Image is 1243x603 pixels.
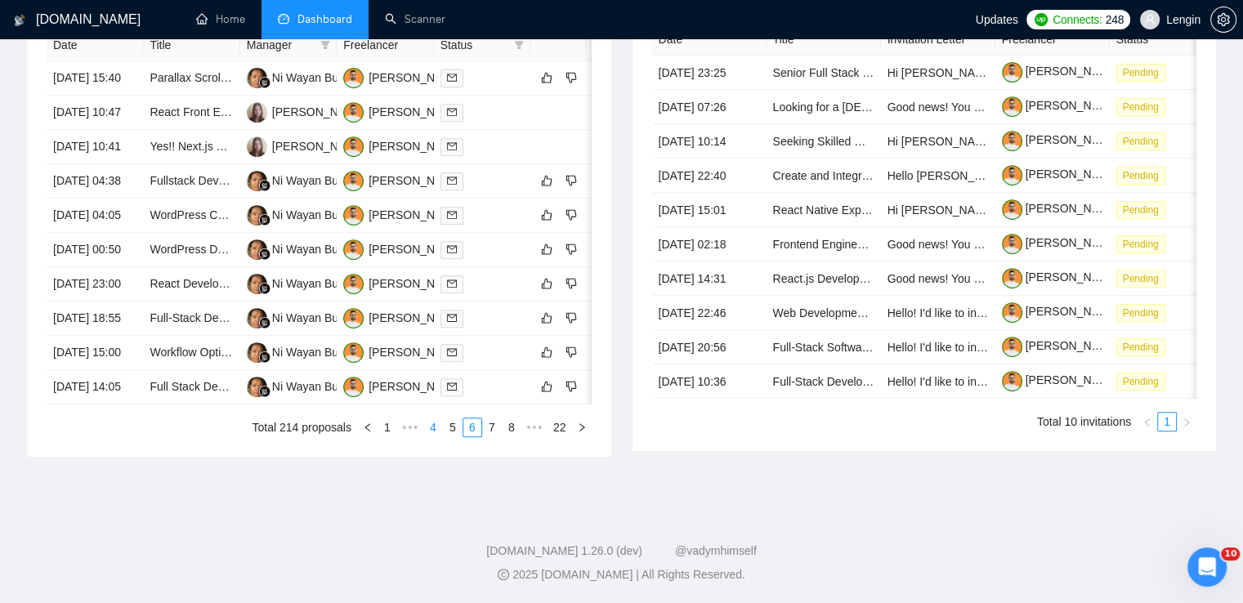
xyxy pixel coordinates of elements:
a: React Native Expert for AI-Powered Pregnancy App (3D Avatar + AR) [773,203,1124,217]
span: Connects: [1053,11,1102,29]
span: mail [447,244,457,254]
button: dislike [561,274,581,293]
span: right [1182,418,1192,427]
img: gigradar-bm.png [259,351,271,363]
span: dislike [566,208,577,221]
a: TM[PERSON_NAME] [343,310,463,324]
span: mail [447,279,457,288]
td: Web Development & Coding Expert Needed [767,296,881,330]
img: TM [343,274,364,294]
span: like [541,208,552,221]
span: like [541,71,552,84]
div: [PERSON_NAME] [369,103,463,121]
td: [DATE] 02:18 [652,227,767,261]
td: [DATE] 15:00 [47,336,143,370]
li: 7 [482,418,502,437]
span: Pending [1116,64,1165,82]
span: mail [447,141,457,151]
td: [DATE] 22:40 [652,159,767,193]
td: [DATE] 15:40 [47,61,143,96]
img: NW [247,239,267,260]
td: [DATE] 14:31 [652,261,767,296]
span: dislike [566,174,577,187]
a: 7 [483,418,501,436]
span: mail [447,382,457,391]
button: dislike [561,68,581,87]
td: [DATE] 20:56 [652,330,767,364]
a: [DOMAIN_NAME] 1.26.0 (dev) [486,544,642,557]
a: [PERSON_NAME] [1002,236,1120,249]
a: NWNi Wayan Budiarti [247,310,364,324]
td: WordPress Data Layer Integration Specialist [143,233,239,267]
td: Yes!! Next.js Developer needed [143,130,239,164]
img: upwork-logo.png [1035,13,1048,26]
img: TM [343,377,364,397]
button: like [537,68,557,87]
button: like [537,205,557,225]
td: React Native Expert for AI-Powered Pregnancy App (3D Avatar + AR) [767,193,881,227]
span: user [1144,14,1156,25]
div: 2025 [DOMAIN_NAME] | All Rights Reserved. [13,566,1230,583]
a: TM[PERSON_NAME] [343,70,463,83]
span: 248 [1105,11,1123,29]
div: [PERSON_NAME] [369,275,463,293]
img: TM [343,239,364,260]
a: 8 [503,418,521,436]
a: [PERSON_NAME] [1002,373,1120,386]
img: NW [247,274,267,294]
td: Full-Stack Developer: Next.js, Tailwind CSS, Node.js, Supabase & AI Expertise Needed [143,301,239,336]
img: gigradar-bm.png [259,77,271,88]
li: Next Page [572,418,592,437]
span: 10 [1221,547,1240,561]
span: Pending [1116,338,1165,356]
div: [PERSON_NAME] [272,103,366,121]
span: dislike [566,380,577,393]
li: Next 5 Pages [521,418,548,437]
span: Pending [1116,270,1165,288]
a: TM[PERSON_NAME] [343,105,463,118]
a: TM[PERSON_NAME] [343,276,463,289]
a: [PERSON_NAME] [1002,65,1120,78]
span: Pending [1116,235,1165,253]
td: [DATE] 23:25 [652,56,767,90]
div: Ni Wayan Budiarti [272,275,364,293]
li: 4 [423,418,443,437]
span: dislike [566,71,577,84]
th: Title [143,29,239,61]
td: React Developer - Full-Time Engagement (Long Term) [143,267,239,301]
img: TM [343,136,364,157]
td: React.js Developer for Community Platform (Discourse Expertise) [767,261,881,296]
img: c1NLmzrk-0pBZjOo1nLSJnOz0itNHKTdmMHAt8VIsLFzaWqqsJDJtcFyV3OYvrqgu3 [1002,131,1022,151]
button: dislike [561,205,581,225]
div: [PERSON_NAME] [369,240,463,258]
a: NWNi Wayan Budiarti [247,379,364,392]
div: Ni Wayan Budiarti [272,172,364,190]
li: Previous Page [1138,412,1157,431]
a: NB[PERSON_NAME] [247,139,366,152]
a: NWNi Wayan Budiarti [247,208,364,221]
img: NW [247,342,267,363]
span: like [541,311,552,324]
img: c1NLmzrk-0pBZjOo1nLSJnOz0itNHKTdmMHAt8VIsLFzaWqqsJDJtcFyV3OYvrqgu3 [1002,62,1022,83]
button: like [537,308,557,328]
td: [DATE] 10:47 [47,96,143,130]
a: NWNi Wayan Budiarti [247,173,364,186]
span: like [541,243,552,256]
span: like [541,277,552,290]
a: Frontend Engineer (React) - Build the OS for Content! [773,238,1046,251]
button: left [358,418,378,437]
li: Total 10 invitations [1037,412,1131,431]
li: Previous Page [358,418,378,437]
span: Pending [1116,304,1165,322]
td: Senior Full Stack Developer [767,56,881,90]
img: NW [247,68,267,88]
span: Manager [247,36,314,54]
td: Full Stack Developer (React & Node.js) for Web Application [143,370,239,404]
a: Pending [1116,203,1172,216]
td: Frontend Engineer (React) - Build the OS for Content! [767,227,881,261]
div: [PERSON_NAME] [369,309,463,327]
span: Pending [1116,167,1165,185]
span: mail [447,176,457,185]
td: React Front End Developer [143,96,239,130]
button: right [1177,412,1196,431]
